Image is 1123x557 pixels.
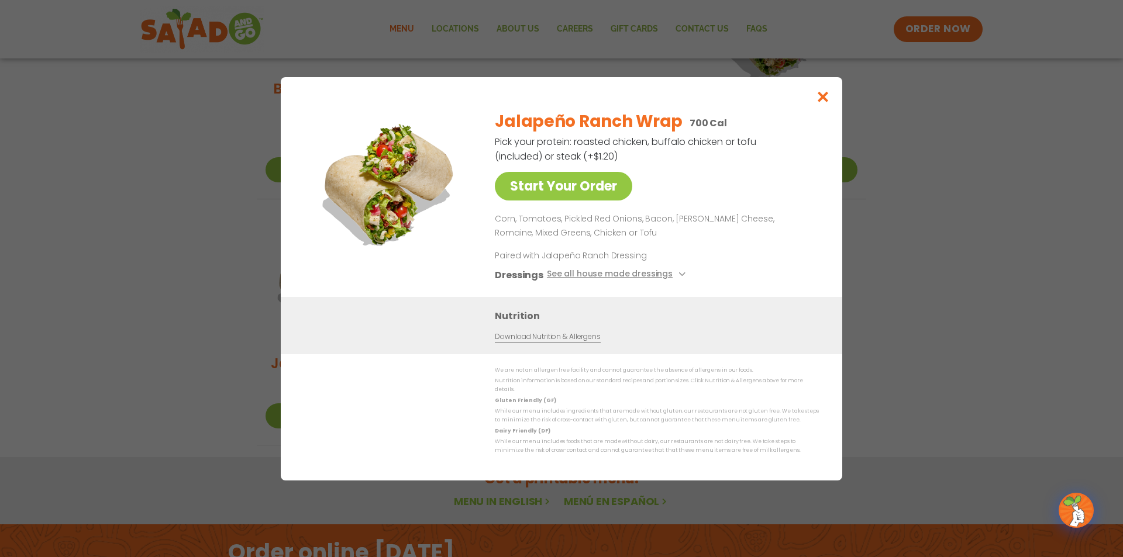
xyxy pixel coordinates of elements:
[495,249,711,261] p: Paired with Jalapeño Ranch Dressing
[495,376,819,395] p: Nutrition information is based on our standard recipes and portion sizes. Click Nutrition & Aller...
[495,308,825,323] h3: Nutrition
[495,437,819,455] p: While our menu includes foods that are made without dairy, our restaurants are not dairy free. We...
[495,331,600,342] a: Download Nutrition & Allergens
[495,212,814,240] p: Corn, Tomatoes, Pickled Red Onions, Bacon, [PERSON_NAME] Cheese, Romaine, Mixed Greens, Chicken o...
[547,267,689,282] button: See all house made dressings
[495,109,683,134] h2: Jalapeño Ranch Wrap
[495,427,550,434] strong: Dairy Friendly (DF)
[495,407,819,425] p: While our menu includes ingredients that are made without gluten, our restaurants are not gluten ...
[495,134,758,164] p: Pick your protein: roasted chicken, buffalo chicken or tofu (included) or steak (+$1.20)
[495,172,632,200] a: Start Your Order
[495,366,819,375] p: We are not an allergen free facility and cannot guarantee the absence of allergens in our foods.
[495,267,543,282] h3: Dressings
[804,77,842,116] button: Close modal
[495,396,556,403] strong: Gluten Friendly (GF)
[690,116,727,130] p: 700 Cal
[1060,494,1093,527] img: wpChatIcon
[307,101,471,264] img: Featured product photo for Jalapeño Ranch Wrap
